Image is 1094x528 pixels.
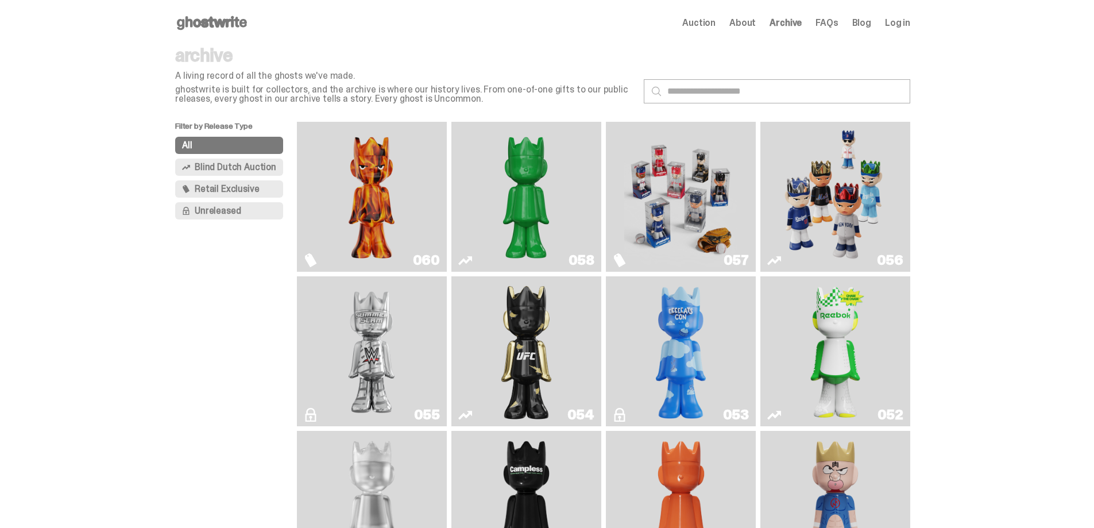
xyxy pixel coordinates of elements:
a: Game Face (2025) [613,126,749,267]
a: About [729,18,756,28]
div: 052 [877,408,903,422]
img: Court Victory [805,281,866,422]
p: ghostwrite is built for collectors, and the archive is where our history lives. From one-of-one g... [175,85,635,103]
p: A living record of all the ghosts we've made. [175,71,635,80]
a: Court Victory [767,281,903,422]
button: Unreleased [175,202,283,219]
button: All [175,137,283,154]
p: Filter by Release Type [175,122,297,137]
span: Blind Dutch Auction [195,163,276,172]
img: ghooooost [651,281,712,422]
div: 056 [877,253,903,267]
a: Archive [770,18,802,28]
a: Auction [682,18,716,28]
a: Always On Fire [304,126,440,267]
span: All [182,141,192,150]
div: 055 [414,408,440,422]
a: Game Face (2025) [767,126,903,267]
img: Always On Fire [315,126,428,267]
button: Retail Exclusive [175,180,283,198]
a: Ruby [458,281,594,422]
a: FAQs [815,18,838,28]
a: Blog [852,18,871,28]
div: 054 [567,408,594,422]
a: I Was There SummerSlam [304,281,440,422]
button: Blind Dutch Auction [175,159,283,176]
div: 057 [724,253,749,267]
span: Retail Exclusive [195,184,259,194]
div: 053 [723,408,749,422]
a: Schrödinger's ghost: Sunday Green [458,126,594,267]
span: Unreleased [195,206,241,215]
img: I Was There SummerSlam [315,281,428,422]
a: Log in [885,18,910,28]
img: Game Face (2025) [624,126,737,267]
a: ghooooost [613,281,749,422]
p: archive [175,46,635,64]
div: 060 [413,253,440,267]
img: Game Face (2025) [779,126,891,267]
img: Schrödinger's ghost: Sunday Green [470,126,582,267]
div: 058 [569,253,594,267]
img: Ruby [496,281,557,422]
